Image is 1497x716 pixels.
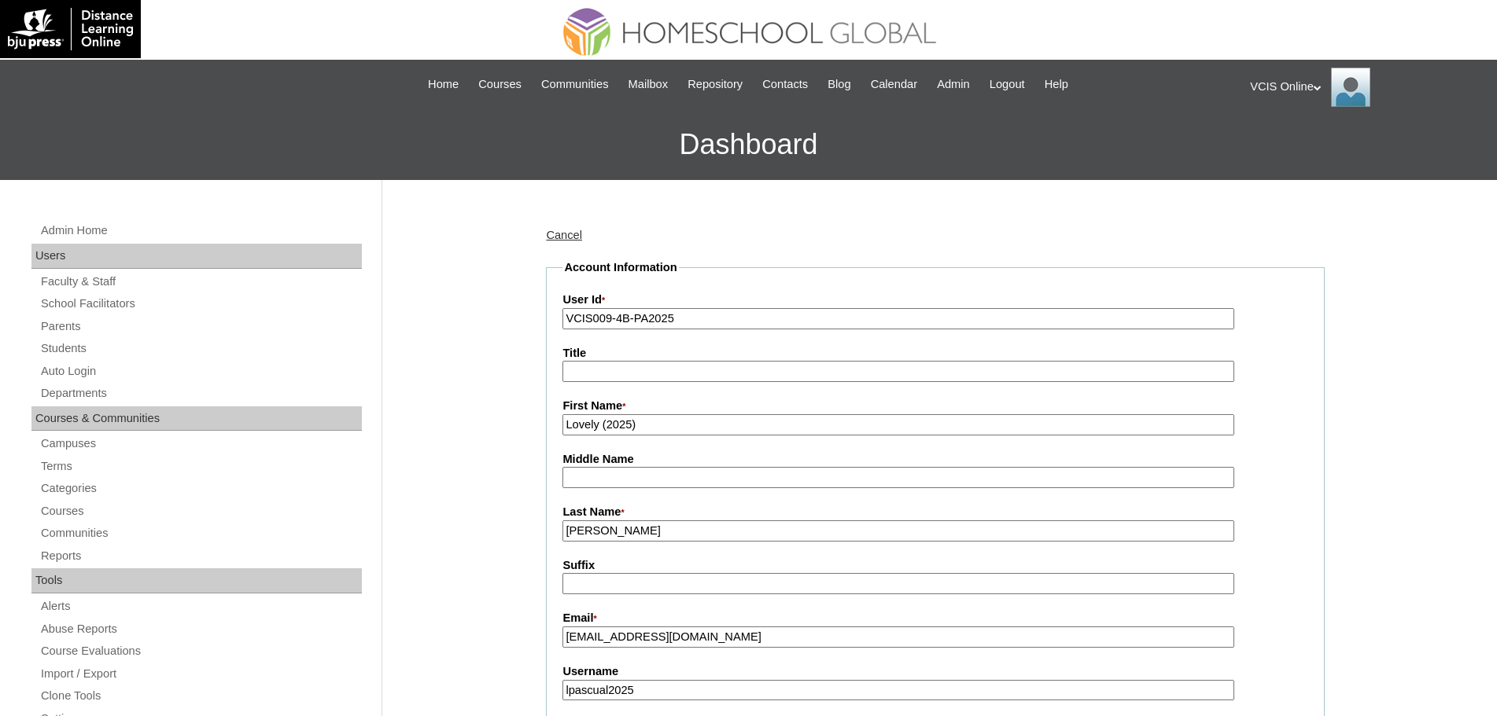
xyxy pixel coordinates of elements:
label: User Id [562,292,1308,309]
a: Admin [929,75,978,94]
span: Admin [937,75,970,94]
div: Courses & Communities [31,406,362,431]
h3: Dashboard [8,109,1489,180]
a: Departments [39,384,362,403]
a: Abuse Reports [39,619,362,639]
a: Admin Home [39,221,362,241]
span: Contacts [762,75,808,94]
a: Courses [470,75,529,94]
a: Help [1037,75,1076,94]
label: Username [562,663,1308,680]
span: Help [1045,75,1068,94]
a: Home [420,75,466,94]
a: Communities [39,523,362,543]
a: Terms [39,457,362,476]
a: Blog [820,75,858,94]
div: Users [31,244,362,269]
a: Campuses [39,434,362,453]
a: Repository [680,75,750,94]
a: Parents [39,317,362,336]
span: Calendar [871,75,917,94]
a: Clone Tools [39,686,362,706]
a: Faculty & Staff [39,272,362,292]
span: Home [428,75,459,94]
span: Mailbox [629,75,669,94]
a: Mailbox [621,75,677,94]
img: VCIS Online Admin [1331,68,1370,107]
a: Communities [533,75,617,94]
div: VCIS Online [1250,68,1481,107]
a: Students [39,339,362,358]
a: Auto Login [39,362,362,381]
a: Reports [39,546,362,566]
a: Alerts [39,597,362,616]
span: Repository [688,75,743,94]
span: Logout [990,75,1025,94]
a: Cancel [546,229,582,241]
span: Courses [478,75,522,94]
label: Suffix [562,557,1308,574]
a: Contacts [754,75,816,94]
legend: Account Information [562,259,678,276]
label: Last Name [562,504,1308,521]
label: Middle Name [562,451,1308,468]
a: Import / Export [39,664,362,684]
a: Courses [39,501,362,521]
span: Blog [828,75,850,94]
a: Course Evaluations [39,641,362,661]
div: Tools [31,568,362,593]
label: Title [562,345,1308,362]
a: Categories [39,479,362,498]
label: First Name [562,398,1308,415]
label: Email [562,610,1308,627]
a: School Facilitators [39,294,362,314]
span: Communities [541,75,609,94]
a: Calendar [863,75,925,94]
a: Logout [982,75,1033,94]
img: logo-white.png [8,8,133,50]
